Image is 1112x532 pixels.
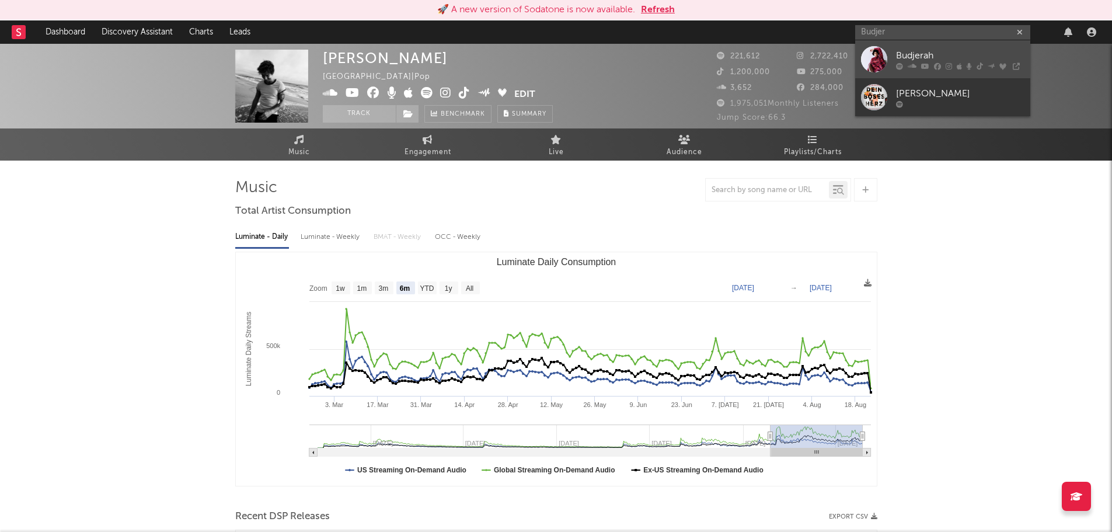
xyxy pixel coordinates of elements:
[706,186,829,195] input: Search by song name or URL
[364,128,492,161] a: Engagement
[323,70,444,84] div: [GEOGRAPHIC_DATA] | Pop
[235,128,364,161] a: Music
[235,204,351,218] span: Total Artist Consumption
[855,25,1030,40] input: Search for artists
[465,284,473,293] text: All
[93,20,181,44] a: Discovery Assistant
[797,68,842,76] span: 275,000
[810,284,832,292] text: [DATE]
[539,401,563,408] text: 12. May
[641,3,675,17] button: Refresh
[671,401,692,408] text: 23. Jun
[797,84,843,92] span: 284,000
[454,401,475,408] text: 14. Apr
[896,86,1024,100] div: [PERSON_NAME]
[325,401,343,408] text: 3. Mar
[236,252,877,486] svg: Luminate Daily Consumption
[444,284,452,293] text: 1y
[717,114,786,121] span: Jump Score: 66.3
[732,284,754,292] text: [DATE]
[276,389,280,396] text: 0
[711,401,738,408] text: 7. [DATE]
[896,48,1024,62] div: Budjerah
[420,284,434,293] text: YTD
[855,40,1030,78] a: Budjerah
[266,342,280,349] text: 500k
[717,84,752,92] span: 3,652
[790,284,797,292] text: →
[784,145,842,159] span: Playlists/Charts
[235,227,289,247] div: Luminate - Daily
[621,128,749,161] a: Audience
[357,284,367,293] text: 1m
[357,466,466,474] text: US Streaming On-Demand Audio
[583,401,606,408] text: 26. May
[437,3,635,17] div: 🚀 A new version of Sodatone is now available.
[399,284,409,293] text: 6m
[405,145,451,159] span: Engagement
[37,20,93,44] a: Dashboard
[717,100,839,107] span: 1,975,051 Monthly Listeners
[288,145,310,159] span: Music
[717,53,760,60] span: 221,612
[301,227,362,247] div: Luminate - Weekly
[323,50,448,67] div: [PERSON_NAME]
[629,401,647,408] text: 9. Jun
[829,513,877,520] button: Export CSV
[749,128,877,161] a: Playlists/Charts
[496,257,616,267] text: Luminate Daily Consumption
[514,87,535,102] button: Edit
[717,68,770,76] span: 1,200,000
[549,145,564,159] span: Live
[855,78,1030,116] a: [PERSON_NAME]
[435,227,482,247] div: OCC - Weekly
[803,401,821,408] text: 4. Aug
[497,105,553,123] button: Summary
[441,107,485,121] span: Benchmark
[336,284,345,293] text: 1w
[753,401,784,408] text: 21. [DATE]
[844,401,866,408] text: 18. Aug
[493,466,615,474] text: Global Streaming On-Demand Audio
[410,401,432,408] text: 31. Mar
[424,105,491,123] a: Benchmark
[643,466,764,474] text: Ex-US Streaming On-Demand Audio
[667,145,702,159] span: Audience
[378,284,388,293] text: 3m
[492,128,621,161] a: Live
[512,111,546,117] span: Summary
[221,20,259,44] a: Leads
[367,401,389,408] text: 17. Mar
[181,20,221,44] a: Charts
[235,510,330,524] span: Recent DSP Releases
[323,105,396,123] button: Track
[497,401,518,408] text: 28. Apr
[797,53,848,60] span: 2,722,410
[244,312,252,386] text: Luminate Daily Streams
[309,284,327,293] text: Zoom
